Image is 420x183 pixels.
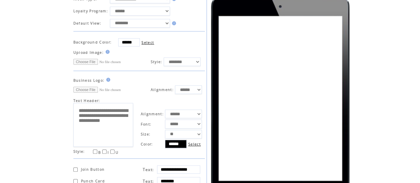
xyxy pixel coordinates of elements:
[141,132,151,137] span: Size:
[141,142,153,146] span: Color:
[141,40,154,45] label: Select
[73,98,100,103] span: Text Header:
[141,112,164,116] span: Alignment:
[108,150,109,155] span: I
[73,40,112,45] span: Background Color:
[73,21,101,26] span: Default View:
[188,141,201,146] label: Select
[81,167,105,172] span: Join Button
[141,122,152,127] span: Font:
[73,149,85,154] span: Style:
[73,78,105,83] span: Business Logo:
[73,50,104,55] span: Upload Image:
[104,78,110,82] img: help.gif
[73,9,108,13] span: Loyalty Program:
[151,59,162,64] span: Style:
[116,150,119,155] span: U
[143,167,154,172] span: Text:
[151,87,174,92] span: Alignment:
[170,21,176,25] img: help.gif
[98,150,101,155] span: B
[104,50,110,54] img: help.gif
